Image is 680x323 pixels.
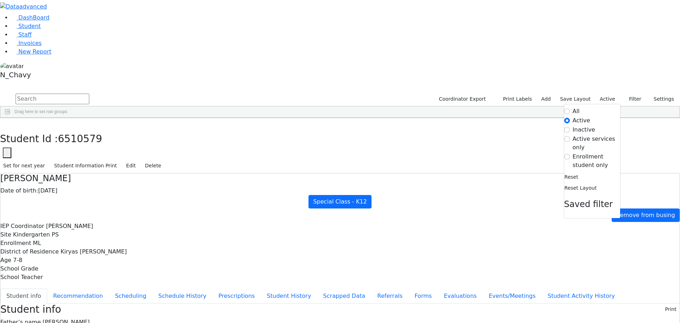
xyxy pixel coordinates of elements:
span: [PERSON_NAME] [46,223,93,229]
span: DashBoard [18,14,50,21]
h4: [PERSON_NAME] [0,173,680,184]
input: Inactive [564,127,570,133]
button: Student History [261,289,317,303]
button: Delete [142,160,164,171]
button: Events/Meetings [483,289,542,303]
button: Evaluations [438,289,483,303]
span: Staff [18,31,32,38]
button: Recommendation [47,289,109,303]
button: Referrals [371,289,408,303]
label: Active [597,94,618,105]
button: Forms [408,289,438,303]
button: Student Information Print [51,160,120,171]
label: IEP Coordinator [0,222,44,230]
input: Enrollment student only [564,154,570,160]
h3: Student info [0,303,61,316]
label: Active services only [573,135,620,152]
button: Filter [620,94,645,105]
span: Drag here to set row groups [15,109,67,114]
label: School Grade [0,264,38,273]
button: Print Labels [495,94,535,105]
span: Kiryas [PERSON_NAME] [61,248,127,255]
span: Kindergarten PS [13,231,59,238]
input: Active [564,118,570,123]
a: Student [11,23,41,29]
div: Settings [564,104,620,218]
label: Inactive [573,126,595,134]
label: Date of birth: [0,186,38,195]
span: Student [18,23,41,29]
button: Scrapped Data [317,289,371,303]
button: Print [662,304,680,315]
label: Enrollment [0,239,31,247]
div: [DATE] [0,186,680,195]
a: Remove from busing [612,208,680,222]
span: New Report [18,48,51,55]
button: Student Activity History [542,289,621,303]
label: School Teacher [0,273,43,282]
button: Scheduling [109,289,152,303]
a: Invoices [11,40,42,46]
span: Saved filter [564,199,613,209]
label: Site [0,230,11,239]
a: Special Class - K12 [308,195,372,208]
span: 6510579 [58,133,102,145]
input: Active services only [564,136,570,142]
label: District of Residence [0,247,59,256]
button: Coordinator Export [434,94,489,105]
label: All [573,107,580,116]
input: All [564,108,570,114]
a: Staff [11,31,32,38]
a: Add [538,94,554,105]
button: Settings [645,94,677,105]
button: Student info [0,289,47,303]
button: Edit [123,160,139,171]
span: ML [33,240,41,246]
label: Enrollment student only [573,152,620,169]
label: Active [573,116,590,125]
input: Search [16,94,89,104]
a: DashBoard [11,14,50,21]
button: Save Layout [557,94,594,105]
button: Prescriptions [212,289,261,303]
button: Schedule History [152,289,212,303]
span: Invoices [18,40,42,46]
span: Remove from busing [616,212,675,218]
button: Reset [564,172,579,183]
span: 7-8 [13,257,22,263]
label: Age [0,256,11,264]
a: New Report [11,48,51,55]
button: Reset Layout [564,183,597,194]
